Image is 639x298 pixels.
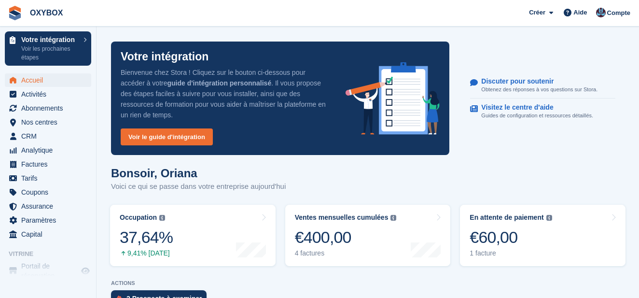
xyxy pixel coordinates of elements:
[159,215,165,221] img: icon-info-grey-7440780725fd019a000dd9b08b2336e03edf1995a4989e88bcd33f0948082b44.svg
[546,215,552,221] img: icon-info-grey-7440780725fd019a000dd9b08b2336e03edf1995a4989e88bcd33f0948082b44.svg
[5,73,91,87] a: menu
[5,143,91,157] a: menu
[285,205,451,266] a: Ventes mensuelles cumulées €400,00 4 factures
[8,6,22,20] img: stora-icon-8386f47178a22dfd0bd8f6a31ec36ba5ce8667c1dd55bd0f319d3a0aa187defe.svg
[21,227,79,241] span: Capital
[295,227,397,247] div: €400,00
[460,205,625,266] a: En attente de paiement €60,00 1 facture
[481,85,597,94] p: Obtenez des réponses à vos questions sur Stora.
[5,31,91,66] a: Votre intégration Voir les prochaines étapes
[5,185,91,199] a: menu
[596,8,606,17] img: Oriana Devaux
[5,115,91,129] a: menu
[5,157,91,171] a: menu
[121,67,330,120] p: Bienvenue chez Stora ! Cliquez sur le bouton ci-dessous pour accéder à votre . Il vous propose de...
[167,79,272,87] strong: guide d'intégration personnalisé
[470,227,552,247] div: €60,00
[5,213,91,227] a: menu
[21,129,79,143] span: CRM
[470,213,543,222] div: En attente de paiement
[5,171,91,185] a: menu
[470,249,552,257] div: 1 facture
[21,115,79,129] span: Nos centres
[21,157,79,171] span: Factures
[5,227,91,241] a: menu
[5,261,91,281] a: menu
[573,8,587,17] span: Aide
[21,73,79,87] span: Accueil
[21,143,79,157] span: Analytique
[5,101,91,115] a: menu
[111,181,286,192] p: Voici ce qui se passe dans votre entreprise aujourd'hui
[481,77,590,85] p: Discuter pour soutenir
[120,249,173,257] div: 9,41% [DATE]
[5,199,91,213] a: menu
[21,101,79,115] span: Abonnements
[80,265,91,277] a: Boutique d'aperçu
[21,213,79,227] span: Paramètres
[470,99,615,125] a: Visitez le centre d'aide Guides de configuration et ressources détaillés.
[111,167,286,180] h1: Bonsoir, Oriana
[21,87,79,101] span: Activités
[21,44,79,62] p: Voir les prochaines étapes
[21,199,79,213] span: Assurance
[120,213,157,222] div: Occupation
[21,36,79,43] p: Votre intégration
[26,5,67,21] a: OXYBOX
[529,8,545,17] span: Créer
[121,128,213,145] a: Voir le guide d'intégration
[5,129,91,143] a: menu
[481,112,593,120] p: Guides de configuration et ressources détaillés.
[21,261,79,281] span: Portail de réservation
[295,213,389,222] div: Ventes mensuelles cumulées
[111,280,625,286] p: ACTIONS
[5,87,91,101] a: menu
[295,249,397,257] div: 4 factures
[470,72,615,99] a: Discuter pour soutenir Obtenez des réponses à vos questions sur Stora.
[120,227,173,247] div: 37,64%
[607,8,630,18] span: Compte
[481,103,585,112] p: Visitez le centre d'aide
[110,205,276,266] a: Occupation 37,64% 9,41% [DATE]
[121,51,208,62] p: Votre intégration
[346,62,440,135] img: onboarding-info-6c161a55d2c0e0a8cae90662b2fe09162a5109e8cc188191df67fb4f79e88e88.svg
[9,249,96,259] span: Vitrine
[21,171,79,185] span: Tarifs
[21,185,79,199] span: Coupons
[390,215,396,221] img: icon-info-grey-7440780725fd019a000dd9b08b2336e03edf1995a4989e88bcd33f0948082b44.svg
